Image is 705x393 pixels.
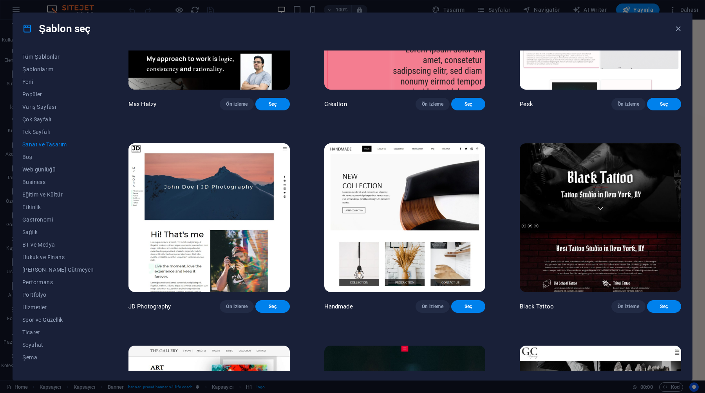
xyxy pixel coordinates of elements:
[520,100,533,108] p: Pesk
[22,276,94,288] button: Performans
[22,354,94,361] span: Şema
[22,201,94,213] button: Etkinlik
[457,101,479,107] span: Seç
[618,303,639,310] span: Ön izleme
[422,303,443,310] span: Ön izleme
[22,339,94,351] button: Seyahat
[324,100,347,108] p: Création
[22,88,94,101] button: Popüler
[220,300,254,313] button: Ön izleme
[22,79,94,85] span: Yeni
[22,292,94,298] span: Portfolyo
[22,129,94,135] span: Tek Sayfalı
[22,304,94,310] span: Hizmetler
[22,126,94,138] button: Tek Sayfalı
[22,63,94,76] button: Şablonlarım
[653,303,675,310] span: Seç
[451,300,485,313] button: Seç
[520,143,681,292] img: Black Tattoo
[128,143,290,292] img: JD Photography
[22,314,94,326] button: Spor ve Güzellik
[457,303,479,310] span: Seç
[618,101,639,107] span: Ön izleme
[22,238,94,251] button: BT ve Medya
[416,300,450,313] button: Ön izleme
[22,263,94,276] button: [PERSON_NAME] Gütmeyen
[22,113,94,126] button: Çok Sayfalı
[22,329,94,335] span: Ticaret
[22,50,94,63] button: Tüm Şablonlar
[22,101,94,113] button: Varış Sayfası
[255,300,289,313] button: Seç
[22,179,94,185] span: Business
[22,66,94,72] span: Şablonlarım
[22,188,94,201] button: Eğitim ve Kültür
[22,342,94,348] span: Seyahat
[22,326,94,339] button: Ticaret
[22,176,94,188] button: Business
[128,100,156,108] p: Max Hatzy
[22,288,94,301] button: Portfolyo
[22,138,94,151] button: Sanat ve Tasarım
[22,213,94,226] button: Gastronomi
[324,303,353,310] p: Handmade
[22,154,94,160] span: Boş
[262,303,283,310] span: Seç
[226,101,248,107] span: Ön izleme
[22,351,94,364] button: Şema
[22,116,94,123] span: Çok Sayfalı
[226,303,248,310] span: Ön izleme
[647,98,681,110] button: Seç
[22,279,94,285] span: Performans
[22,76,94,88] button: Yeni
[22,141,94,148] span: Sanat ve Tasarım
[647,300,681,313] button: Seç
[220,98,254,110] button: Ön izleme
[22,204,94,210] span: Etkinlik
[128,303,171,310] p: JD Photography
[22,91,94,97] span: Popüler
[22,301,94,314] button: Hizmetler
[22,251,94,263] button: Hukuk ve Finans
[262,101,283,107] span: Seç
[255,98,289,110] button: Seç
[611,98,645,110] button: Ön izleme
[22,166,94,173] span: Web günlüğü
[22,191,94,198] span: Eğitim ve Kültür
[22,151,94,163] button: Boş
[520,303,554,310] p: Black Tattoo
[324,143,486,292] img: Handmade
[451,98,485,110] button: Seç
[22,163,94,176] button: Web günlüğü
[422,101,443,107] span: Ön izleme
[416,98,450,110] button: Ön izleme
[611,300,645,313] button: Ön izleme
[22,229,94,235] span: Sağlık
[22,104,94,110] span: Varış Sayfası
[22,242,94,248] span: BT ve Medya
[22,54,94,60] span: Tüm Şablonlar
[653,101,675,107] span: Seç
[22,267,94,273] span: [PERSON_NAME] Gütmeyen
[22,317,94,323] span: Spor ve Güzellik
[22,254,94,260] span: Hukuk ve Finans
[22,226,94,238] button: Sağlık
[22,216,94,223] span: Gastronomi
[22,22,90,35] h4: Şablon seç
